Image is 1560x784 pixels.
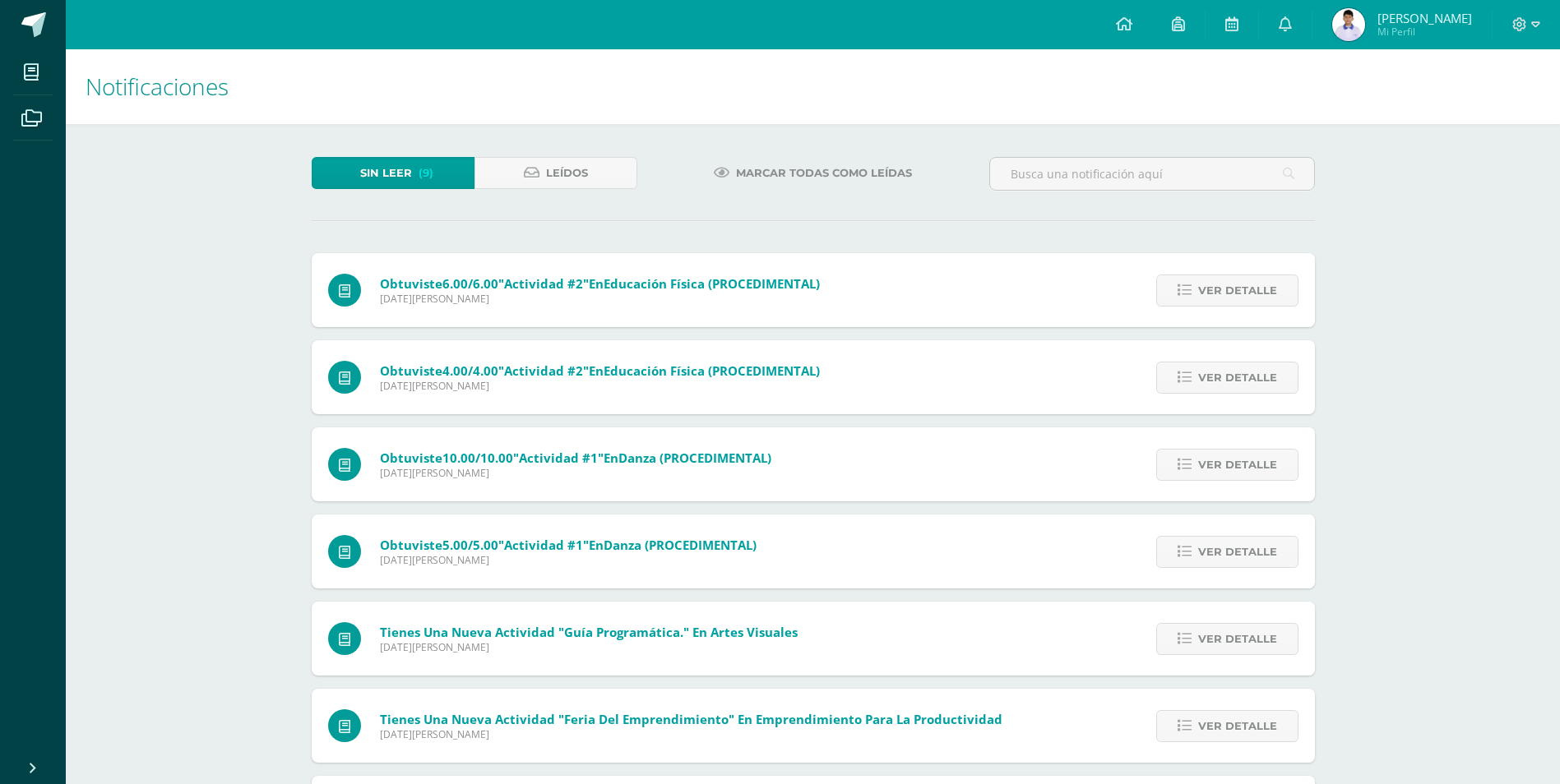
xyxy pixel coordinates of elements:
span: Leídos [546,158,588,188]
span: (9) [419,158,433,188]
span: Ver detalle [1198,624,1277,654]
span: 4.00/4.00 [442,362,498,379]
span: [PERSON_NAME] [1377,10,1472,26]
img: ee48be0ea3c54553fe66209c3883ed6b.png [1332,8,1365,41]
span: "Actividad #1" [498,537,589,553]
span: [DATE][PERSON_NAME] [380,292,820,306]
span: Ver detalle [1198,450,1277,480]
span: 6.00/6.00 [442,275,498,292]
span: [DATE][PERSON_NAME] [380,466,771,480]
span: Ver detalle [1198,537,1277,567]
span: Danza (PROCEDIMENTAL) [604,537,757,553]
a: Leídos [474,157,637,189]
span: [DATE][PERSON_NAME] [380,379,820,393]
a: Marcar todas como leídas [693,157,933,189]
span: Tienes una nueva actividad "Guía programática." En Artes Visuales [380,624,798,640]
span: Marcar todas como leídas [736,158,912,188]
span: Notificaciones [86,71,229,102]
span: 5.00/5.00 [442,537,498,553]
a: Sin leer(9) [312,157,474,189]
span: Educación Física (PROCEDIMENTAL) [604,275,820,292]
span: Obtuviste en [380,275,820,292]
span: "Actividad #2" [498,275,589,292]
span: [DATE][PERSON_NAME] [380,727,1002,741]
span: [DATE][PERSON_NAME] [380,553,757,567]
span: Obtuviste en [380,537,757,553]
span: [DATE][PERSON_NAME] [380,640,798,654]
input: Busca una notificación aquí [990,158,1314,190]
span: 10.00/10.00 [442,450,513,466]
span: "Actividad #2" [498,362,589,379]
span: Ver detalle [1198,275,1277,306]
span: Educación Física (PROCEDIMENTAL) [604,362,820,379]
span: Ver detalle [1198,711,1277,741]
span: "Actividad #1" [513,450,604,466]
span: Obtuviste en [380,450,771,466]
span: Obtuviste en [380,362,820,379]
span: Sin leer [360,158,412,188]
span: Mi Perfil [1377,25,1472,39]
span: Ver detalle [1198,362,1277,393]
span: Tienes una nueva actividad "Feria del Emprendimiento" En Emprendimiento para la Productividad [380,711,1002,727]
span: Danza (PROCEDIMENTAL) [618,450,771,466]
